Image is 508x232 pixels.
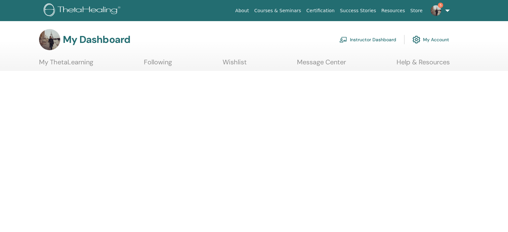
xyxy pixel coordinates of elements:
h3: My Dashboard [63,34,130,46]
img: cog.svg [412,34,420,45]
a: My Account [412,32,449,47]
a: Store [408,5,425,17]
a: Resources [379,5,408,17]
img: default.jpg [39,29,60,50]
span: 5 [438,3,443,8]
a: Instructor Dashboard [339,32,396,47]
a: Following [144,58,172,71]
a: About [233,5,251,17]
a: My ThetaLearning [39,58,93,71]
img: logo.png [44,3,123,18]
img: default.jpg [431,5,441,16]
a: Message Center [297,58,346,71]
a: Success Stories [337,5,379,17]
a: Courses & Seminars [252,5,304,17]
a: Certification [304,5,337,17]
a: Wishlist [223,58,247,71]
img: chalkboard-teacher.svg [339,37,347,43]
a: Help & Resources [397,58,450,71]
